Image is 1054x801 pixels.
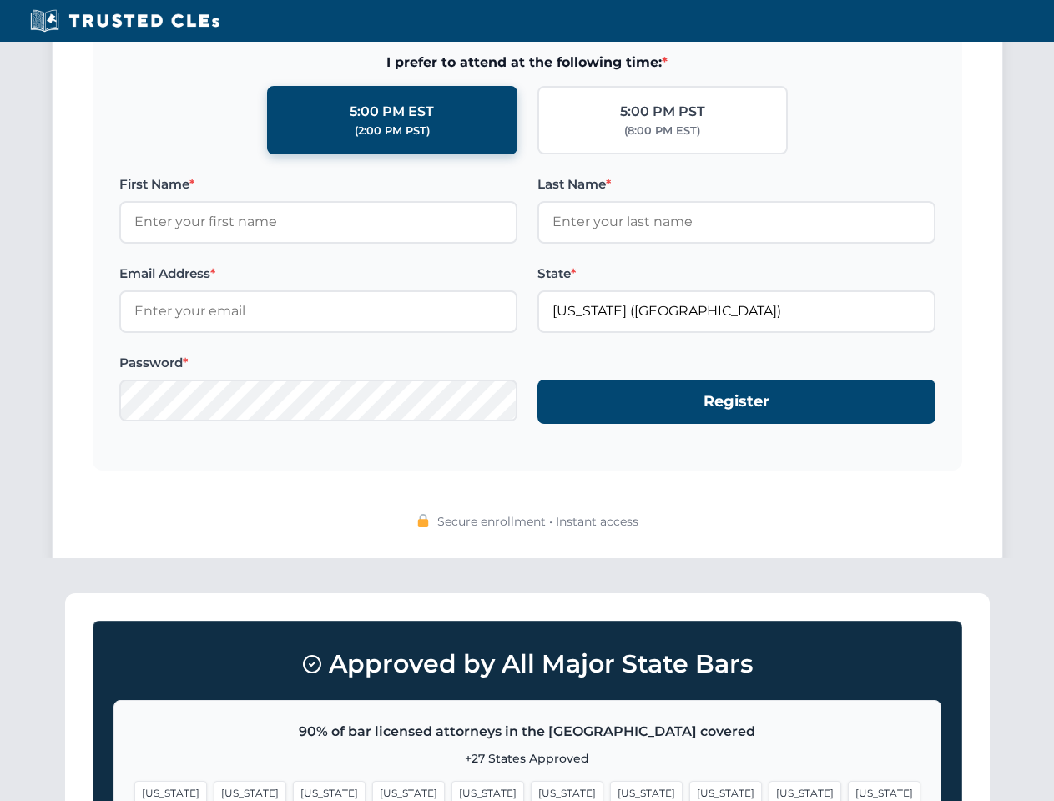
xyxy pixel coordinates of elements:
[134,749,920,768] p: +27 States Approved
[119,290,517,332] input: Enter your email
[624,123,700,139] div: (8:00 PM EST)
[350,101,434,123] div: 5:00 PM EST
[119,174,517,194] label: First Name
[437,512,638,531] span: Secure enrollment • Instant access
[355,123,430,139] div: (2:00 PM PST)
[119,201,517,243] input: Enter your first name
[119,264,517,284] label: Email Address
[537,290,935,332] input: Florida (FL)
[620,101,705,123] div: 5:00 PM PST
[134,721,920,743] p: 90% of bar licensed attorneys in the [GEOGRAPHIC_DATA] covered
[537,380,935,424] button: Register
[537,264,935,284] label: State
[25,8,224,33] img: Trusted CLEs
[537,174,935,194] label: Last Name
[119,353,517,373] label: Password
[113,642,941,687] h3: Approved by All Major State Bars
[537,201,935,243] input: Enter your last name
[416,514,430,527] img: 🔒
[119,52,935,73] span: I prefer to attend at the following time:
